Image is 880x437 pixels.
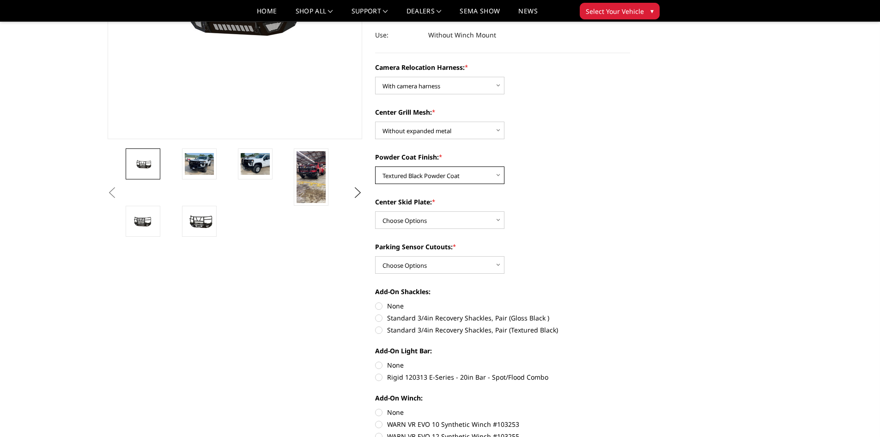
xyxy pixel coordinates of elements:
[375,360,630,370] label: None
[375,419,630,429] label: WARN VR EVO 10 Synthetic Winch #103253
[586,6,644,16] span: Select Your Vehicle
[375,287,630,296] label: Add-On Shackles:
[297,151,326,203] img: 2024-2026 Chevrolet 2500-3500 - T2 Series - Extreme Front Bumper (receiver or winch)
[128,157,158,171] img: 2024-2026 Chevrolet 2500-3500 - T2 Series - Extreme Front Bumper (receiver or winch)
[375,393,630,403] label: Add-On Winch:
[185,153,214,175] img: 2024-2026 Chevrolet 2500-3500 - T2 Series - Extreme Front Bumper (receiver or winch)
[375,197,630,207] label: Center Skid Plate:
[375,107,630,117] label: Center Grill Mesh:
[375,372,630,382] label: Rigid 120313 E-Series - 20in Bar - Spot/Flood Combo
[375,27,421,43] dt: Use:
[518,8,537,21] a: News
[375,152,630,162] label: Powder Coat Finish:
[241,153,270,175] img: 2024-2026 Chevrolet 2500-3500 - T2 Series - Extreme Front Bumper (receiver or winch)
[428,27,496,43] dd: Without Winch Mount
[460,8,500,21] a: SEMA Show
[407,8,442,21] a: Dealers
[257,8,277,21] a: Home
[375,407,630,417] label: None
[352,8,388,21] a: Support
[650,6,654,16] span: ▾
[375,313,630,323] label: Standard 3/4in Recovery Shackles, Pair (Gloss Black )
[375,62,630,72] label: Camera Relocation Harness:
[580,3,660,19] button: Select Your Vehicle
[375,346,630,356] label: Add-On Light Bar:
[105,186,119,200] button: Previous
[351,186,364,200] button: Next
[375,301,630,311] label: None
[185,213,214,229] img: 2024-2026 Chevrolet 2500-3500 - T2 Series - Extreme Front Bumper (receiver or winch)
[375,242,630,252] label: Parking Sensor Cutouts:
[296,8,333,21] a: shop all
[128,214,158,229] img: 2024-2026 Chevrolet 2500-3500 - T2 Series - Extreme Front Bumper (receiver or winch)
[375,325,630,335] label: Standard 3/4in Recovery Shackles, Pair (Textured Black)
